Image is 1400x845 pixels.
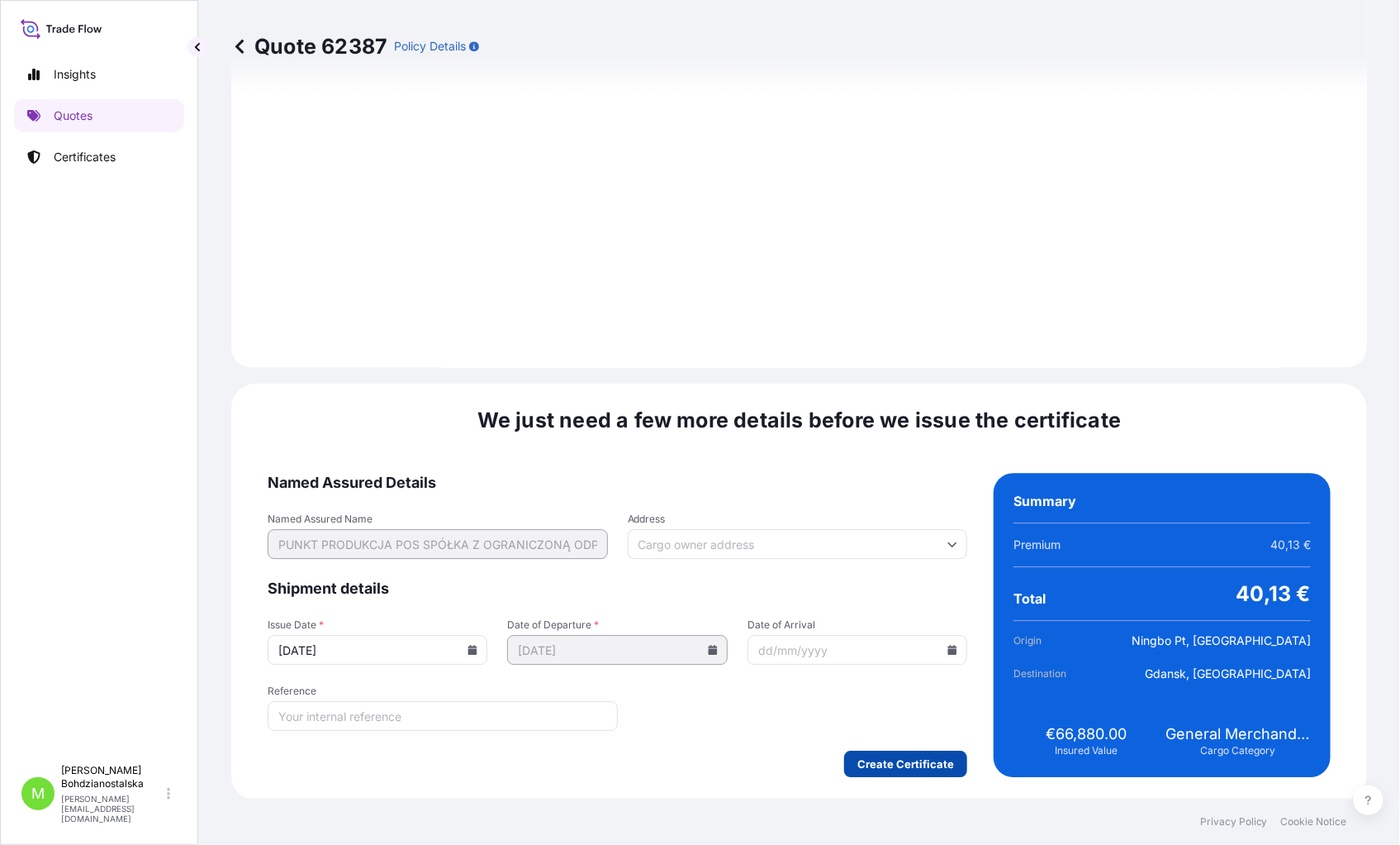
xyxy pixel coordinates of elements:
[1281,815,1347,828] a: Cookie Notice
[268,579,967,599] span: Shipment details
[14,99,184,132] a: Quotes
[268,618,487,632] span: Issue Date
[1013,493,1076,509] span: Summary
[628,529,968,559] input: Cargo owner address
[54,66,96,83] p: Insights
[268,473,967,493] span: Named Assured Details
[1201,744,1276,757] span: Cargo Category
[1145,666,1311,682] span: Gdansk, [GEOGRAPHIC_DATA]
[31,785,45,802] span: M
[54,149,116,165] p: Certificates
[1132,633,1311,649] span: Ningbo Pt, [GEOGRAPHIC_DATA]
[268,513,608,526] span: Named Assured Name
[1013,666,1106,682] span: Destination
[477,407,1122,433] span: We just need a few more details before we issue the certificate
[1046,724,1127,744] span: €66,880.00
[747,635,967,665] input: dd/mm/yyyy
[268,685,618,698] span: Reference
[1013,633,1106,649] span: Origin
[268,635,487,665] input: dd/mm/yyyy
[1236,580,1311,607] span: 40,13 €
[61,764,164,790] p: [PERSON_NAME] Bohdzianostalska
[54,107,93,124] p: Quotes
[14,141,184,174] a: Certificates
[231,33,387,60] p: Quote 62387
[1055,744,1118,757] span: Insured Value
[747,618,967,632] span: Date of Arrival
[844,751,967,777] button: Create Certificate
[1270,537,1311,553] span: 40,13 €
[628,513,968,526] span: Address
[1013,590,1046,607] span: Total
[14,58,184,91] a: Insights
[857,756,954,772] p: Create Certificate
[507,618,727,632] span: Date of Departure
[394,38,466,55] p: Policy Details
[268,701,618,731] input: Your internal reference
[1013,537,1061,553] span: Premium
[507,635,727,665] input: dd/mm/yyyy
[1165,724,1311,744] span: General Merchandise
[1200,815,1268,828] a: Privacy Policy
[61,794,164,824] p: [PERSON_NAME][EMAIL_ADDRESS][DOMAIN_NAME]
